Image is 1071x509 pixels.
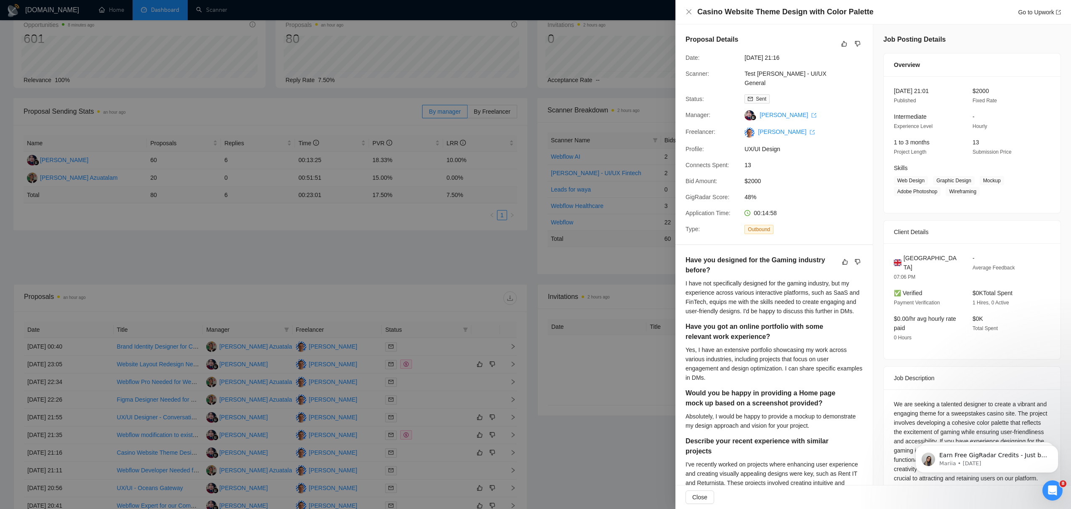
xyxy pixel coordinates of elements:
button: like [840,257,850,267]
img: gigradar-bm.png [750,115,756,120]
span: 48% [744,192,871,202]
span: $0K Total Spent [973,290,1013,296]
span: Connects Spent: [686,162,729,168]
span: Web Design [894,176,928,185]
span: clock-circle [744,210,750,216]
span: Close [692,493,707,502]
div: Client Details [894,221,1050,243]
span: export [1056,10,1061,15]
span: 07:06 PM [894,274,915,280]
span: 13 [744,160,871,170]
span: like [841,40,847,47]
button: like [839,39,849,49]
span: Experience Level [894,123,933,129]
button: dislike [853,39,863,49]
button: Close [686,8,692,16]
h5: Would you be happy in providing a Home page mock up based on a screenshot provided? [686,388,836,408]
span: Sent [756,96,766,102]
a: Test [PERSON_NAME] - UI/UX General [744,70,826,86]
span: Type: [686,226,700,232]
h5: Proposal Details [686,35,738,45]
span: $0.00/hr avg hourly rate paid [894,315,956,331]
span: Profile: [686,146,704,152]
span: like [842,258,848,265]
span: Bid Amount: [686,178,718,184]
h4: Casino Website Theme Design with Color Palette [697,7,874,17]
span: UX/UI Design [744,144,871,154]
span: Submission Price [973,149,1012,155]
span: export [811,113,816,118]
div: I've recently worked on projects where enhancing user experience and creating visually appealing ... [686,460,863,506]
div: I have not specifically designed for the gaming industry, but my experience across various intera... [686,279,863,316]
span: Fixed Rate [973,98,997,104]
span: 1 Hires, 0 Active [973,300,1009,306]
a: Go to Upworkexport [1018,9,1061,16]
span: Date: [686,54,699,61]
span: Intermediate [894,113,927,120]
span: - [973,113,975,120]
span: dislike [855,40,861,47]
span: $2000 [973,88,989,94]
span: 1 to 3 months [894,139,930,146]
span: dislike [855,258,861,265]
div: Job Description [894,367,1050,389]
a: [PERSON_NAME] export [760,112,816,118]
span: Adobe Photoshop [894,187,941,196]
div: Yes, I have an extensive portfolio showcasing my work across various industries, including projec... [686,345,863,382]
span: Graphic Design [933,176,975,185]
span: Published [894,98,916,104]
span: 00:14:58 [754,210,777,216]
span: Outbound [744,225,773,234]
span: Manager: [686,112,710,118]
span: Application Time: [686,210,731,216]
span: Overview [894,60,920,69]
span: Wireframing [946,187,980,196]
h5: Have you got an online portfolio with some relevant work experience? [686,322,836,342]
span: Skills [894,165,908,171]
span: Payment Verification [894,300,940,306]
button: Close [686,490,714,504]
h5: Have you designed for the Gaming industry before? [686,255,836,275]
span: 8 [1060,480,1066,487]
h5: Describe your recent experience with similar projects [686,436,836,456]
iframe: Intercom live chat [1042,480,1063,501]
span: ✅ Verified [894,290,922,296]
span: Mockup [980,176,1004,185]
a: [PERSON_NAME] export [758,128,815,135]
div: Absolutely, I would be happy to provide a mockup to demonstrate my design approach and vision for... [686,412,863,430]
h5: Job Posting Details [883,35,946,45]
span: $2000 [744,176,871,186]
img: c1HiYZJLYaSzooXHOeWCz3hTd5Ht9aZYjlyY1rp-klCMEt8U_S66z40Q882I276L5Y [744,128,755,138]
span: - [973,255,975,261]
button: dislike [853,257,863,267]
span: export [810,130,815,135]
span: [GEOGRAPHIC_DATA] [904,253,959,272]
img: 🇬🇧 [894,258,901,267]
span: Freelancer: [686,128,715,135]
span: Total Spent [973,325,998,331]
span: 13 [973,139,979,146]
span: Status: [686,96,704,102]
span: Project Length [894,149,926,155]
span: 0 Hours [894,335,912,341]
span: [DATE] 21:01 [894,88,929,94]
span: Hourly [973,123,987,129]
span: $0K [973,315,983,322]
span: close [686,8,692,15]
span: Average Feedback [973,265,1015,271]
span: mail [748,96,753,101]
iframe: Intercom notifications message [903,427,1071,486]
span: Scanner: [686,70,709,77]
span: GigRadar Score: [686,194,729,200]
span: [DATE] 21:16 [744,53,871,62]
